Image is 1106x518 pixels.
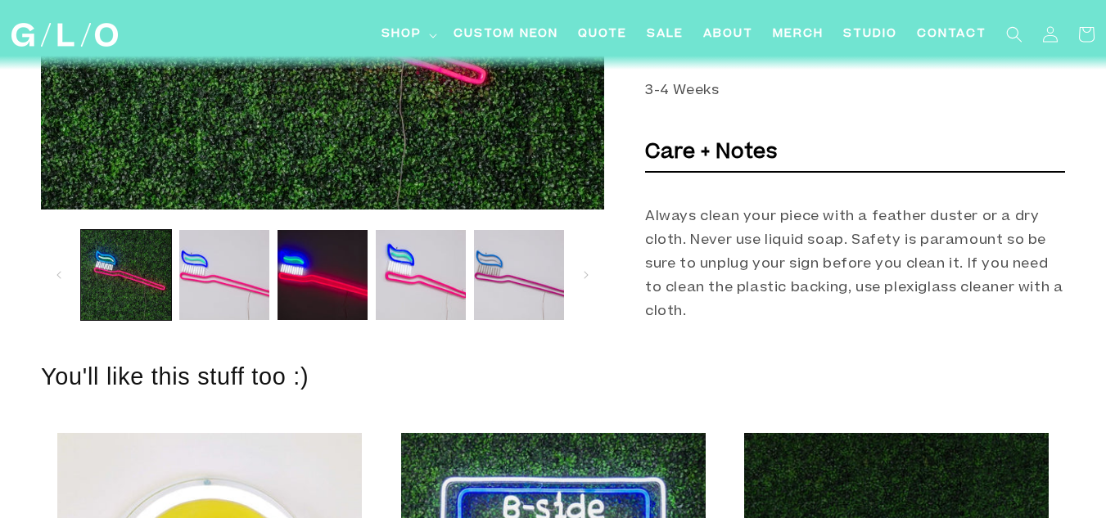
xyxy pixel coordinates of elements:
span: Studio [843,26,897,43]
a: Contact [907,16,996,53]
summary: Shop [372,16,444,53]
button: Load image 4 in gallery view [376,229,466,319]
span: Custom Neon [454,26,558,43]
button: Load image 5 in gallery view [474,229,564,319]
button: Load image 2 in gallery view [179,229,269,319]
h2: You'll like this stuff too :) [41,363,1065,392]
iframe: Chat Widget [1024,439,1106,518]
button: Slide right [568,256,604,292]
button: Load image 1 in gallery view [81,229,171,319]
span: About [703,26,753,43]
a: GLO Studio [5,17,124,53]
button: Load image 3 in gallery view [278,229,368,319]
a: Merch [763,16,833,53]
button: Slide left [41,256,77,292]
p: 3-4 Weeks [645,79,1065,103]
summary: Search [996,16,1032,52]
a: SALE [637,16,693,53]
span: Shop [381,26,422,43]
span: Contact [917,26,986,43]
strong: Care + Notes [645,143,778,163]
span: SALE [647,26,684,43]
a: Studio [833,16,907,53]
span: Merch [773,26,824,43]
a: About [693,16,763,53]
img: GLO Studio [11,23,118,47]
a: Custom Neon [444,16,568,53]
a: Quote [568,16,637,53]
span: Quote [578,26,627,43]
